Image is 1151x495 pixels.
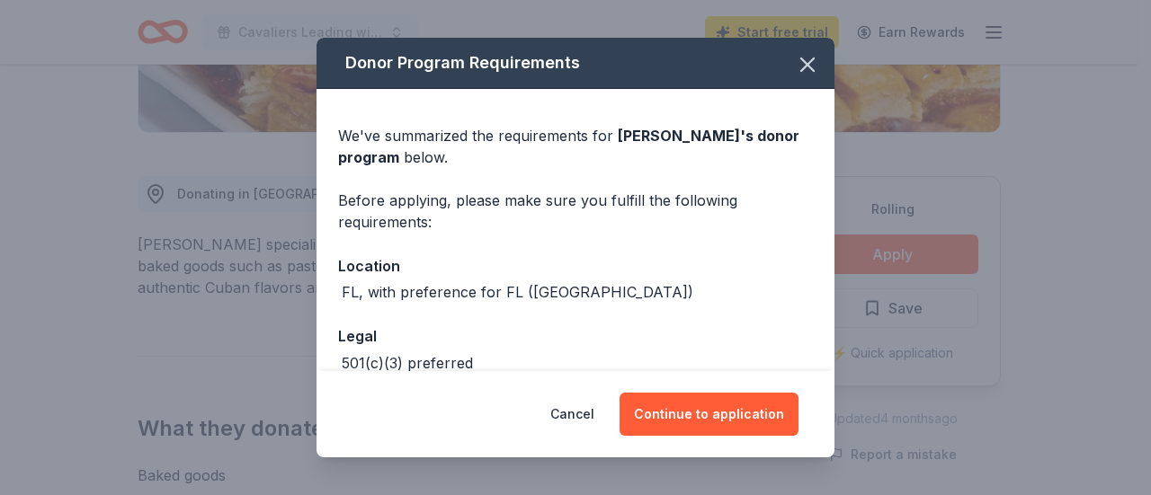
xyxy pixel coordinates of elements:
[317,38,834,89] div: Donor Program Requirements
[338,254,813,278] div: Location
[342,352,473,374] div: 501(c)(3) preferred
[342,281,693,303] div: FL, with preference for FL ([GEOGRAPHIC_DATA])
[338,190,813,233] div: Before applying, please make sure you fulfill the following requirements:
[338,324,813,348] div: Legal
[550,393,594,436] button: Cancel
[338,125,813,168] div: We've summarized the requirements for below.
[620,393,799,436] button: Continue to application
